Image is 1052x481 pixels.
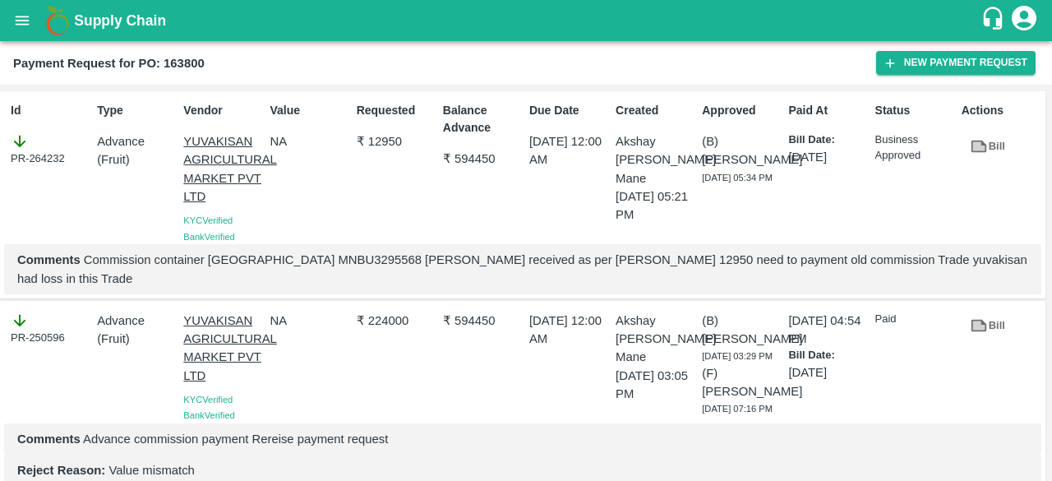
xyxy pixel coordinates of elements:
[17,253,81,266] b: Comments
[962,312,1014,340] a: Bill
[962,132,1014,161] a: Bill
[183,395,233,405] span: KYC Verified
[1009,3,1039,38] div: account of current user
[13,57,205,70] b: Payment Request for PO: 163800
[183,215,233,225] span: KYC Verified
[702,404,773,414] span: [DATE] 07:16 PM
[788,312,868,349] p: [DATE] 04:54 PM
[616,132,695,187] p: Akshay [PERSON_NAME] Mane
[357,102,436,119] p: Requested
[876,51,1036,75] button: New Payment Request
[443,312,523,330] p: ₹ 594450
[97,132,177,150] p: Advance
[702,102,782,119] p: Approved
[11,132,90,167] div: PR-264232
[17,251,1028,288] p: Commission container [GEOGRAPHIC_DATA] MNBU3295568 [PERSON_NAME] received as per [PERSON_NAME] 12...
[17,432,81,446] b: Comments
[183,232,234,242] span: Bank Verified
[74,9,980,32] a: Supply Chain
[183,102,263,119] p: Vendor
[529,312,609,349] p: [DATE] 12:00 AM
[616,187,695,224] p: [DATE] 05:21 PM
[875,132,955,163] p: Business Approved
[97,150,177,169] p: ( Fruit )
[980,6,1009,35] div: customer-support
[529,132,609,169] p: [DATE] 12:00 AM
[74,12,166,29] b: Supply Chain
[11,312,90,346] div: PR-250596
[17,461,1028,479] p: Value mismatch
[616,312,695,367] p: Akshay [PERSON_NAME] Mane
[270,102,349,119] p: Value
[41,4,74,37] img: logo
[443,102,523,136] p: Balance Advance
[97,330,177,348] p: ( Fruit )
[788,132,868,148] p: Bill Date:
[357,312,436,330] p: ₹ 224000
[702,364,782,401] p: (F) [PERSON_NAME]
[875,102,955,119] p: Status
[443,150,523,168] p: ₹ 594450
[270,312,349,330] p: NA
[270,132,349,150] p: NA
[702,351,773,361] span: [DATE] 03:29 PM
[788,363,868,382] p: [DATE]
[183,132,263,206] p: YUVAKISAN AGRICULTURAL MARKET PVT LTD
[357,132,436,150] p: ₹ 12950
[529,102,609,119] p: Due Date
[17,464,105,477] b: Reject Reason:
[616,367,695,404] p: [DATE] 03:05 PM
[183,410,234,420] span: Bank Verified
[11,102,90,119] p: Id
[702,173,773,183] span: [DATE] 05:34 PM
[3,2,41,39] button: open drawer
[788,348,868,363] p: Bill Date:
[962,102,1041,119] p: Actions
[97,102,177,119] p: Type
[97,312,177,330] p: Advance
[788,102,868,119] p: Paid At
[875,312,955,327] p: Paid
[17,430,1028,448] p: Advance commission payment Rereise payment request
[702,132,782,169] p: (B) [PERSON_NAME]
[616,102,695,119] p: Created
[788,148,868,166] p: [DATE]
[702,312,782,349] p: (B) [PERSON_NAME]
[183,312,263,385] p: YUVAKISAN AGRICULTURAL MARKET PVT LTD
